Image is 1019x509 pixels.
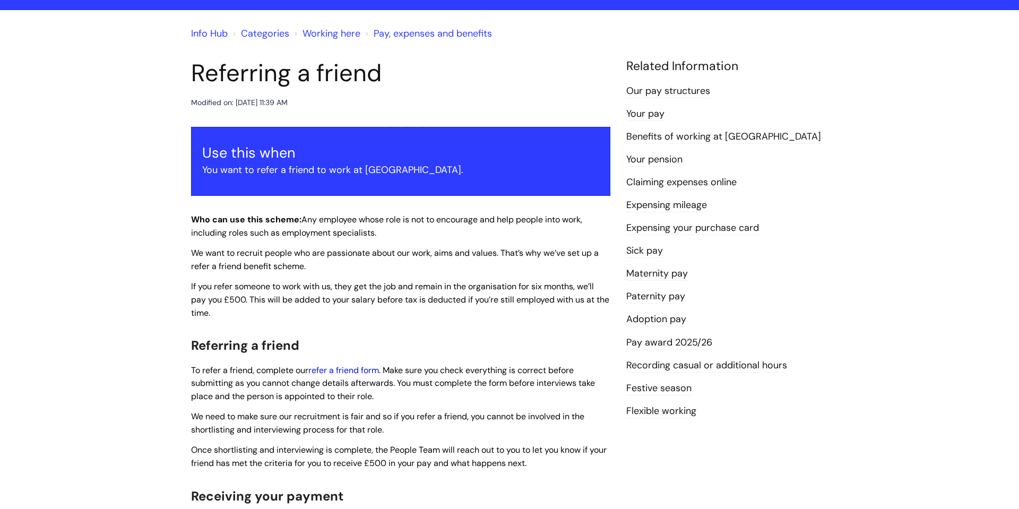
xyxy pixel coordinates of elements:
[191,214,301,225] strong: Who can use this scheme:
[191,96,288,109] div: Modified on: [DATE] 11:39 AM
[191,365,595,402] span: To refer a friend, complete our . Make sure you check everything is correct before submitting as ...
[626,404,696,418] a: Flexible working
[191,214,582,238] span: Any employee whose role is not to encourage and help people into work, including roles such as em...
[626,290,685,304] a: Paternity pay
[626,221,759,235] a: Expensing your purchase card
[191,59,610,88] h1: Referring a friend
[626,336,712,350] a: Pay award 2025/26
[241,27,289,40] a: Categories
[191,247,599,272] span: We want to recruit people who are passionate about our work, aims and values. That’s why we’ve se...
[626,153,683,167] a: Your pension
[626,382,692,395] a: Festive season
[202,144,599,161] h3: Use this when
[308,365,379,376] a: refer a friend form
[191,411,584,435] span: We need to make sure our recruitment is fair and so if you refer a friend, you cannot be involved...
[191,488,343,504] span: Receiving your payment
[191,444,607,469] span: Once shortlisting and interviewing is complete, the People Team will reach out to you to let you ...
[626,130,821,144] a: Benefits of working at [GEOGRAPHIC_DATA]
[202,161,599,178] p: You want to refer a friend to work at [GEOGRAPHIC_DATA].
[626,176,737,189] a: Claiming expenses online
[292,25,360,42] li: Working here
[626,84,710,98] a: Our pay structures
[191,337,299,353] span: Referring a friend
[626,267,688,281] a: Maternity pay
[191,281,609,318] span: If you refer someone to work with us, they get the job and remain in the organisation for six mon...
[626,59,828,74] h4: Related Information
[374,27,492,40] a: Pay, expenses and benefits
[626,199,707,212] a: Expensing mileage
[303,27,360,40] a: Working here
[191,27,228,40] a: Info Hub
[626,107,664,121] a: Your pay
[363,25,492,42] li: Pay, expenses and benefits
[626,244,663,258] a: Sick pay
[626,313,686,326] a: Adoption pay
[230,25,289,42] li: Solution home
[626,359,787,373] a: Recording casual or additional hours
